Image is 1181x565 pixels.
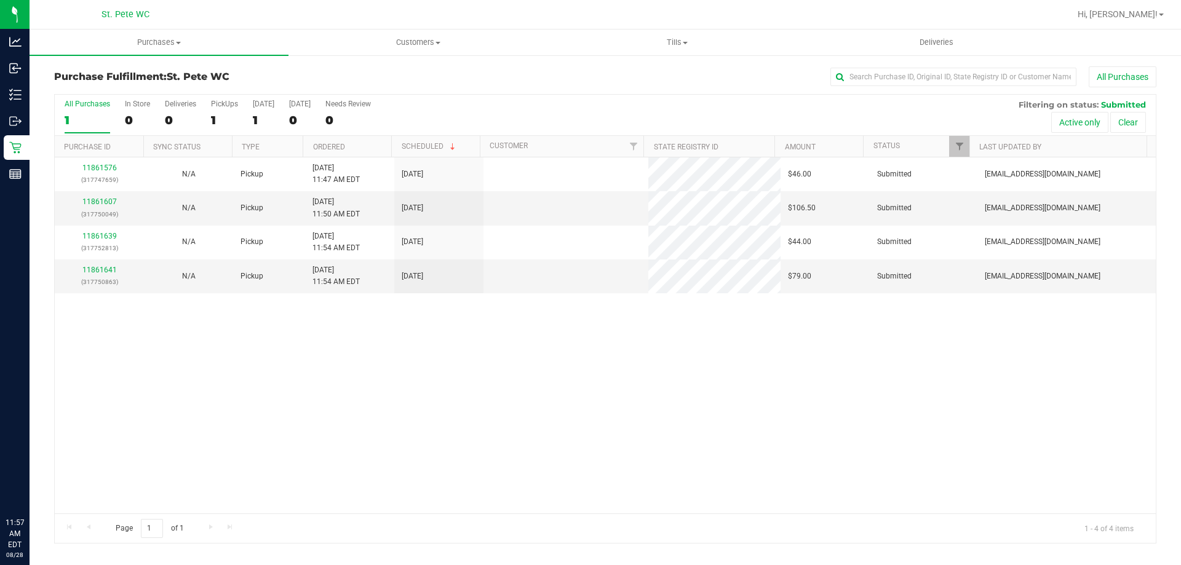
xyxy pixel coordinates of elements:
p: 11:57 AM EDT [6,517,24,550]
div: 0 [165,113,196,127]
a: Purchase ID [64,143,111,151]
a: Scheduled [402,142,458,151]
span: [EMAIL_ADDRESS][DOMAIN_NAME] [985,236,1100,248]
a: Customers [288,30,547,55]
a: Ordered [313,143,345,151]
a: Filter [949,136,969,157]
span: $46.00 [788,168,811,180]
input: Search Purchase ID, Original ID, State Registry ID or Customer Name... [830,68,1076,86]
span: [DATE] [402,168,423,180]
span: [DATE] [402,271,423,282]
a: 11861639 [82,232,117,240]
button: N/A [182,202,196,214]
span: Pickup [241,236,263,248]
span: Filtering on status: [1019,100,1099,109]
span: Pickup [241,202,263,214]
span: Submitted [877,168,912,180]
span: 1 - 4 of 4 items [1075,519,1143,537]
div: In Store [125,100,150,108]
button: N/A [182,236,196,248]
a: 11861607 [82,197,117,206]
span: Hi, [PERSON_NAME]! [1078,9,1158,19]
div: 1 [253,113,274,127]
span: Not Applicable [182,237,196,246]
a: 11861576 [82,164,117,172]
a: Deliveries [807,30,1066,55]
iframe: Resource center [12,467,49,504]
p: (317750863) [62,276,137,288]
a: Type [242,143,260,151]
span: [DATE] [402,202,423,214]
span: $106.50 [788,202,816,214]
inline-svg: Analytics [9,36,22,48]
p: (317752813) [62,242,137,254]
span: Submitted [877,271,912,282]
span: Tills [548,37,806,48]
inline-svg: Reports [9,168,22,180]
inline-svg: Retail [9,141,22,154]
div: [DATE] [289,100,311,108]
div: All Purchases [65,100,110,108]
span: [EMAIL_ADDRESS][DOMAIN_NAME] [985,202,1100,214]
button: Clear [1110,112,1146,133]
span: Page of 1 [105,519,194,538]
span: Pickup [241,168,263,180]
div: PickUps [211,100,238,108]
span: Not Applicable [182,203,196,212]
a: Amount [785,143,816,151]
div: 1 [65,113,110,127]
p: 08/28 [6,550,24,559]
span: Not Applicable [182,272,196,280]
inline-svg: Outbound [9,115,22,127]
span: [DATE] 11:54 AM EDT [312,264,360,288]
span: Not Applicable [182,170,196,178]
div: 0 [289,113,311,127]
a: 11861641 [82,266,117,274]
span: $44.00 [788,236,811,248]
inline-svg: Inbound [9,62,22,74]
span: [DATE] [402,236,423,248]
div: Needs Review [325,100,371,108]
button: Active only [1051,112,1108,133]
span: Deliveries [903,37,970,48]
div: 0 [125,113,150,127]
span: [EMAIL_ADDRESS][DOMAIN_NAME] [985,271,1100,282]
inline-svg: Inventory [9,89,22,101]
a: Tills [547,30,806,55]
span: [DATE] 11:47 AM EDT [312,162,360,186]
span: Submitted [1101,100,1146,109]
span: Submitted [877,236,912,248]
div: 1 [211,113,238,127]
button: All Purchases [1089,66,1156,87]
span: St. Pete WC [101,9,149,20]
a: Sync Status [153,143,201,151]
span: Purchases [30,37,288,48]
span: Customers [289,37,547,48]
h3: Purchase Fulfillment: [54,71,421,82]
span: [DATE] 11:50 AM EDT [312,196,360,219]
div: [DATE] [253,100,274,108]
span: St. Pete WC [167,71,229,82]
div: Deliveries [165,100,196,108]
p: (317750049) [62,208,137,220]
span: Pickup [241,271,263,282]
a: State Registry ID [654,143,718,151]
p: (317747659) [62,174,137,186]
a: Customer [490,141,528,150]
input: 1 [141,519,163,538]
div: 0 [325,113,371,127]
span: [EMAIL_ADDRESS][DOMAIN_NAME] [985,168,1100,180]
span: $79.00 [788,271,811,282]
a: Status [873,141,900,150]
span: [DATE] 11:54 AM EDT [312,231,360,254]
a: Filter [623,136,643,157]
span: Submitted [877,202,912,214]
button: N/A [182,271,196,282]
a: Last Updated By [979,143,1041,151]
a: Purchases [30,30,288,55]
button: N/A [182,168,196,180]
